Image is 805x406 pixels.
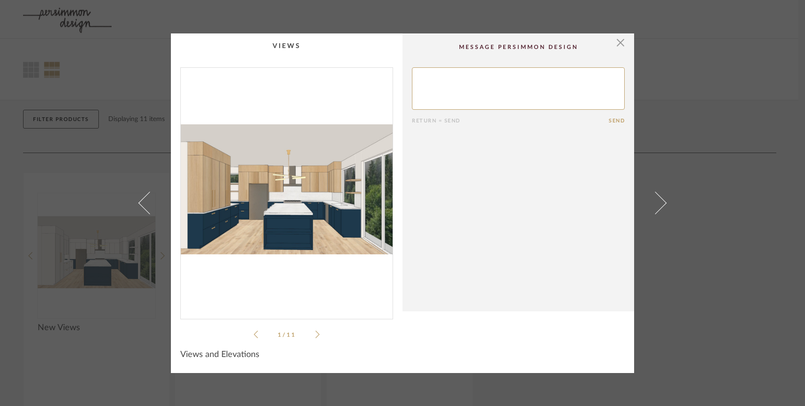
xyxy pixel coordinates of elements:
[609,118,625,124] button: Send
[282,332,287,338] span: /
[287,332,296,338] span: 11
[278,332,282,338] span: 1
[180,349,259,360] span: Views and Elevations
[181,68,393,311] div: 0
[412,118,609,124] div: Return = Send
[181,68,393,311] img: 38669df3-1c87-4b71-b7f9-709b35ebfac4_1000x1000.jpg
[611,33,630,52] button: Close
